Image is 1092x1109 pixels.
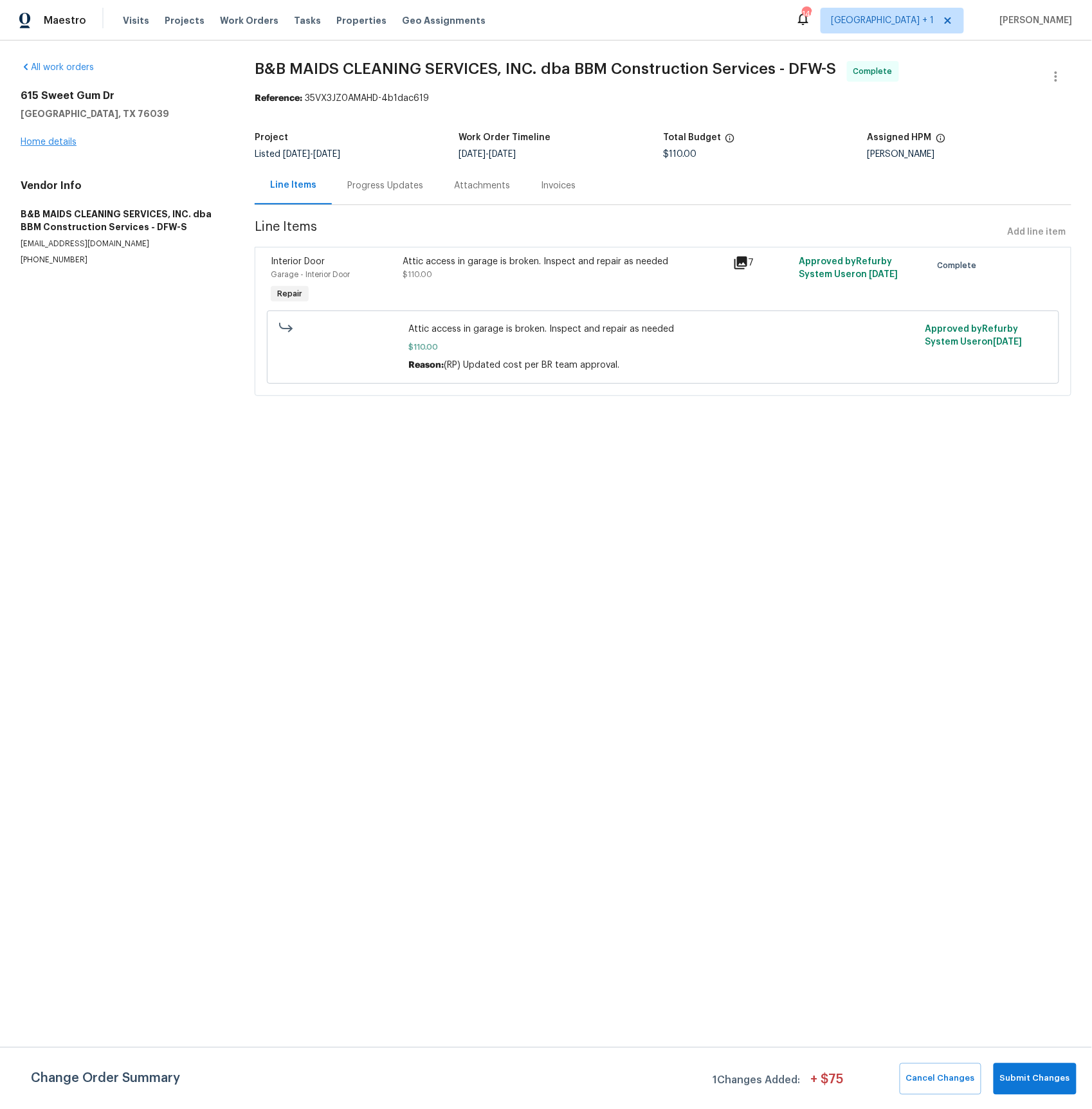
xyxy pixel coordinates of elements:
[725,133,735,150] span: The total cost of line items that have been proposed by Opendoor. This sum includes line items th...
[21,89,224,102] h2: 615 Sweet Gum Dr
[868,150,1072,159] div: [PERSON_NAME]
[123,14,149,27] span: Visits
[294,16,321,25] span: Tasks
[541,179,576,192] div: Invoices
[869,270,898,279] span: [DATE]
[403,255,725,268] div: Attic access in garage is broken. Inspect and repair as needed
[994,338,1023,347] span: [DATE]
[255,221,1003,244] span: Line Items
[868,133,932,142] h5: Assigned HPM
[255,150,340,159] span: Listed
[832,14,934,27] span: [GEOGRAPHIC_DATA] + 1
[165,14,205,27] span: Projects
[271,257,325,266] span: Interior Door
[853,65,898,78] span: Complete
[313,150,340,159] span: [DATE]
[44,14,86,27] span: Maestro
[802,8,811,21] div: 140
[925,325,1023,347] span: Approved by Refurby System User on
[663,133,721,142] h5: Total Budget
[799,257,898,279] span: Approved by Refurby System User on
[21,179,224,192] h4: Vendor Info
[444,361,619,370] span: (RP) Updated cost per BR team approval.
[347,179,423,192] div: Progress Updates
[255,133,288,142] h5: Project
[995,14,1073,27] span: [PERSON_NAME]
[283,150,340,159] span: -
[408,361,444,370] span: Reason:
[408,341,918,354] span: $110.00
[663,150,696,159] span: $110.00
[21,63,94,72] a: All work orders
[936,133,946,150] span: The hpm assigned to this work order.
[459,150,486,159] span: [DATE]
[21,208,224,233] h5: B&B MAIDS CLEANING SERVICES, INC. dba BBM Construction Services - DFW-S
[489,150,516,159] span: [DATE]
[271,271,350,278] span: Garage - Interior Door
[255,61,837,77] span: B&B MAIDS CLEANING SERVICES, INC. dba BBM Construction Services - DFW-S
[403,271,432,278] span: $110.00
[402,14,486,27] span: Geo Assignments
[255,92,1071,105] div: 35VX3JZ0AMAHD-4b1dac619
[270,179,316,192] div: Line Items
[459,150,516,159] span: -
[454,179,510,192] div: Attachments
[220,14,278,27] span: Work Orders
[255,94,302,103] b: Reference:
[21,239,224,249] p: [EMAIL_ADDRESS][DOMAIN_NAME]
[733,255,792,271] div: 7
[21,138,77,147] a: Home details
[938,259,982,272] span: Complete
[336,14,387,27] span: Properties
[459,133,551,142] h5: Work Order Timeline
[283,150,310,159] span: [DATE]
[21,255,224,266] p: [PHONE_NUMBER]
[272,287,307,300] span: Repair
[21,107,224,120] h5: [GEOGRAPHIC_DATA], TX 76039
[408,323,918,336] span: Attic access in garage is broken. Inspect and repair as needed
